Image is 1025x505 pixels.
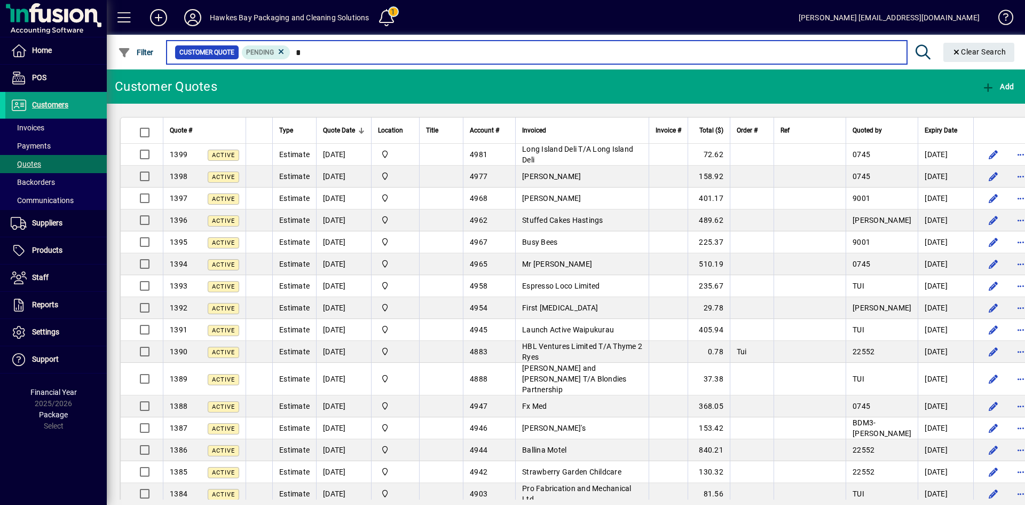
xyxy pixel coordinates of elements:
[378,125,413,136] div: Location
[279,238,310,246] span: Estimate
[688,417,730,439] td: 153.42
[943,43,1015,62] button: Clear
[242,45,290,59] mat-chip: Pending Status: Pending
[212,327,235,334] span: Active
[170,402,187,410] span: 1388
[32,246,62,254] span: Products
[470,468,487,476] span: 4942
[212,376,235,383] span: Active
[853,375,864,383] span: TUI
[918,166,973,188] td: [DATE]
[522,446,566,454] span: Ballina Motel
[470,172,487,181] span: 4977
[984,343,1002,360] button: Edit
[470,125,499,136] span: Account #
[688,341,730,363] td: 0.78
[918,209,973,231] td: [DATE]
[688,209,730,231] td: 489.62
[378,125,403,136] span: Location
[279,304,310,312] span: Estimate
[279,402,310,410] span: Estimate
[32,300,58,309] span: Reports
[279,194,310,203] span: Estimate
[984,370,1002,387] button: Edit
[378,214,413,226] span: Central
[688,253,730,275] td: 510.19
[378,149,413,160] span: Central
[737,125,758,136] span: Order #
[853,325,864,334] span: TUI
[853,260,870,268] span: 0745
[170,216,187,224] span: 1396
[688,231,730,253] td: 225.37
[688,483,730,505] td: 81.56
[699,125,723,136] span: Total ($)
[378,400,413,412] span: Central
[984,277,1002,294] button: Edit
[212,174,235,181] span: Active
[212,447,235,454] span: Active
[688,461,730,483] td: 130.32
[737,125,767,136] div: Order #
[688,439,730,461] td: 840.21
[316,297,371,319] td: [DATE]
[984,441,1002,459] button: Edit
[176,8,210,27] button: Profile
[279,150,310,159] span: Estimate
[212,349,235,356] span: Active
[170,375,187,383] span: 1389
[470,304,487,312] span: 4954
[918,275,973,297] td: [DATE]
[170,238,187,246] span: 1395
[984,212,1002,229] button: Edit
[118,48,154,57] span: Filter
[378,466,413,478] span: Central
[522,125,546,136] span: Invoiced
[279,125,293,136] span: Type
[853,446,874,454] span: 22552
[170,446,187,454] span: 1386
[522,342,642,361] span: HBL Ventures Limited T/A Thyme 2 Ryes
[853,216,911,224] span: [PERSON_NAME]
[522,325,614,334] span: Launch Active Waipukurau
[918,363,973,395] td: [DATE]
[316,275,371,297] td: [DATE]
[984,234,1002,251] button: Edit
[279,325,310,334] span: Estimate
[316,231,371,253] td: [DATE]
[426,125,438,136] span: Title
[5,210,107,237] a: Suppliers
[279,347,310,356] span: Estimate
[990,2,1012,37] a: Knowledge Base
[210,9,369,26] div: Hawkes Bay Packaging and Cleaning Solutions
[918,483,973,505] td: [DATE]
[522,402,547,410] span: Fx Med
[316,483,371,505] td: [DATE]
[179,47,234,58] span: Customer Quote
[5,292,107,318] a: Reports
[212,261,235,268] span: Active
[378,236,413,248] span: Central
[32,219,62,227] span: Suppliers
[470,490,487,498] span: 4903
[780,125,839,136] div: Ref
[246,49,274,56] span: Pending
[316,253,371,275] td: [DATE]
[470,216,487,224] span: 4962
[470,194,487,203] span: 4968
[378,192,413,204] span: Central
[984,190,1002,207] button: Edit
[11,142,51,150] span: Payments
[316,144,371,166] td: [DATE]
[853,150,870,159] span: 0745
[522,282,600,290] span: Espresso Loco Limited
[279,282,310,290] span: Estimate
[979,77,1016,96] button: Add
[918,439,973,461] td: [DATE]
[918,297,973,319] td: [DATE]
[115,43,156,62] button: Filter
[918,188,973,209] td: [DATE]
[522,238,557,246] span: Busy Bees
[32,355,59,363] span: Support
[378,488,413,500] span: Central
